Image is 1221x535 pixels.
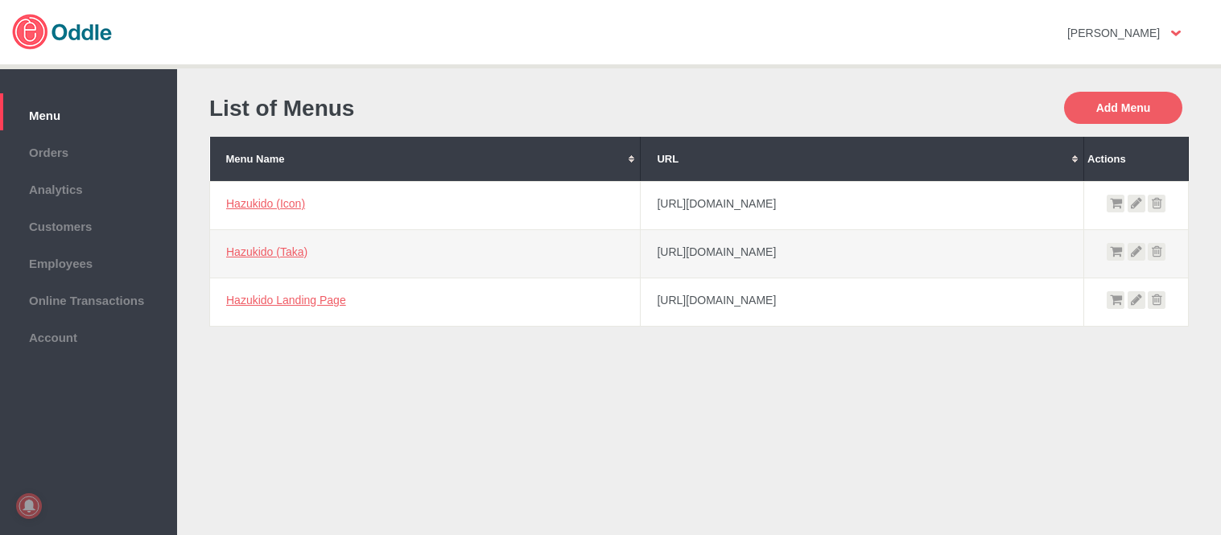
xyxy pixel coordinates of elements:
span: Menu [8,105,169,122]
a: Hazukido (Taka) [226,245,307,258]
span: Employees [8,253,169,270]
span: Customers [8,216,169,233]
a: Hazukido (Icon) [226,197,305,210]
a: Hazukido Landing Page [226,294,346,307]
span: Account [8,327,169,344]
th: Menu Name: No sort applied, activate to apply an ascending sort [210,137,641,181]
div: URL [657,153,1067,165]
div: Menu Name [226,153,625,165]
h1: List of Menus [209,96,691,121]
span: Analytics [8,179,169,196]
strong: [PERSON_NAME] [1067,27,1160,39]
span: Online Transactions [8,290,169,307]
span: Orders [8,142,169,159]
th: Actions: No sort applied, sorting is disabled [1084,137,1189,181]
th: URL: No sort applied, activate to apply an ascending sort [641,137,1084,181]
td: [URL][DOMAIN_NAME] [641,181,1084,229]
div: Actions [1087,153,1185,165]
button: Add Menu [1064,92,1182,124]
td: [URL][DOMAIN_NAME] [641,278,1084,326]
img: user-option-arrow.png [1171,31,1181,36]
td: [URL][DOMAIN_NAME] [641,229,1084,278]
